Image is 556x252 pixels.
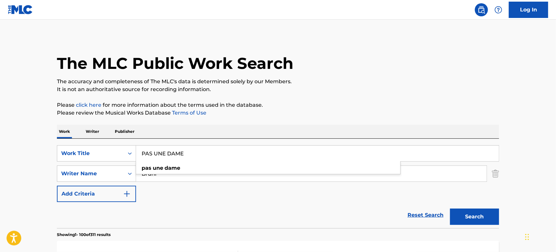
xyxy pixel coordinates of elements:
p: It is not an authoritative source for recording information. [57,86,499,93]
img: 9d2ae6d4665cec9f34b9.svg [123,190,131,198]
button: Search [450,209,499,225]
div: Help [492,3,505,16]
p: Publisher [113,125,136,138]
strong: dame [165,165,180,171]
button: Add Criteria [57,186,136,202]
div: Writer Name [61,170,120,178]
p: Please review the Musical Works Database [57,109,499,117]
a: Reset Search [404,208,447,222]
strong: une [153,165,163,171]
strong: pas [142,165,151,171]
p: Please for more information about the terms used in the database. [57,101,499,109]
img: help [495,6,502,14]
a: click here [76,102,101,108]
div: Work Title [61,150,120,157]
a: Log In [509,2,548,18]
div: Drag [525,227,529,247]
p: Work [57,125,72,138]
img: search [478,6,485,14]
p: The accuracy and completeness of The MLC's data is determined solely by our Members. [57,78,499,86]
p: Writer [84,125,101,138]
img: Delete Criterion [492,165,499,182]
img: MLC Logo [8,5,33,14]
form: Search Form [57,145,499,228]
a: Public Search [475,3,488,16]
p: Showing 1 - 100 of 311 results [57,232,111,238]
h1: The MLC Public Work Search [57,54,293,73]
iframe: Chat Widget [523,221,556,252]
a: Terms of Use [171,110,206,116]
